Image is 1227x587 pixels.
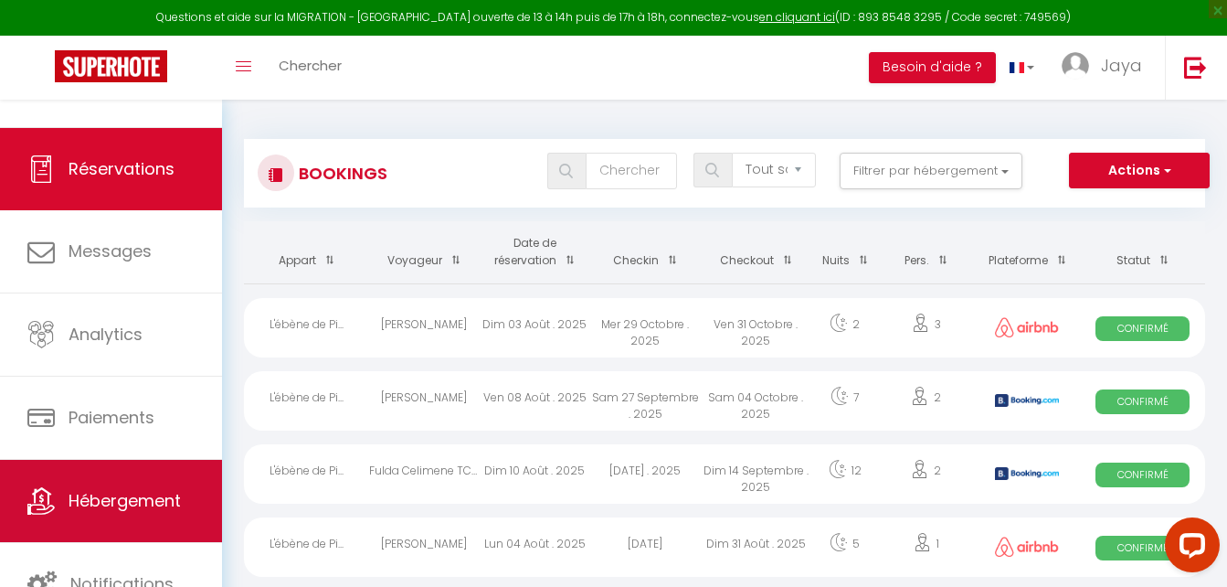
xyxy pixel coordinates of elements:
[265,36,355,100] a: Chercher
[869,52,996,83] button: Besoin d'aide ?
[840,153,1022,189] button: Filtrer par hébergement
[1080,221,1205,283] th: Sort by status
[294,153,387,194] h3: Bookings
[701,221,811,283] th: Sort by checkout
[1184,56,1207,79] img: logout
[811,221,879,283] th: Sort by nights
[1150,510,1227,587] iframe: LiveChat chat widget
[1062,52,1089,80] img: ...
[69,240,152,262] span: Messages
[69,157,175,180] span: Réservations
[1069,153,1210,189] button: Actions
[759,9,835,25] a: en cliquant ici
[69,406,154,429] span: Paiements
[1048,36,1165,100] a: ... Jaya
[69,323,143,346] span: Analytics
[279,56,342,75] span: Chercher
[480,221,590,283] th: Sort by booking date
[369,221,480,283] th: Sort by guest
[69,489,181,512] span: Hébergement
[975,221,1081,283] th: Sort by channel
[878,221,974,283] th: Sort by people
[590,221,701,283] th: Sort by checkin
[1101,54,1142,77] span: Jaya
[586,153,677,189] input: Chercher
[244,221,369,283] th: Sort by rentals
[55,50,167,82] img: Super Booking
